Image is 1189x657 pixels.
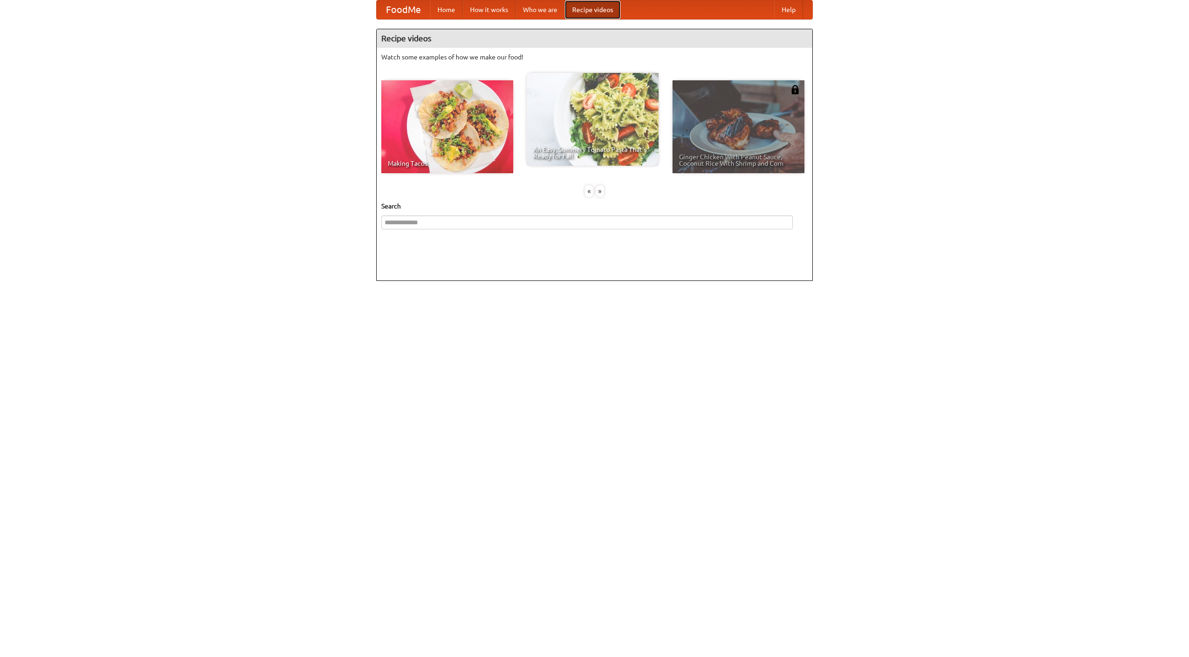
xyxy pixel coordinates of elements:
p: Watch some examples of how we make our food! [381,52,808,62]
img: 483408.png [790,85,800,94]
a: How it works [463,0,516,19]
span: Making Tacos [388,160,507,167]
span: An Easy, Summery Tomato Pasta That's Ready for Fall [533,146,652,159]
a: Help [774,0,803,19]
div: « [585,185,593,197]
h4: Recipe videos [377,29,812,48]
a: Recipe videos [565,0,621,19]
h5: Search [381,202,808,211]
a: An Easy, Summery Tomato Pasta That's Ready for Fall [527,73,659,166]
a: Making Tacos [381,80,513,173]
a: Home [430,0,463,19]
a: Who we are [516,0,565,19]
div: » [596,185,604,197]
a: FoodMe [377,0,430,19]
